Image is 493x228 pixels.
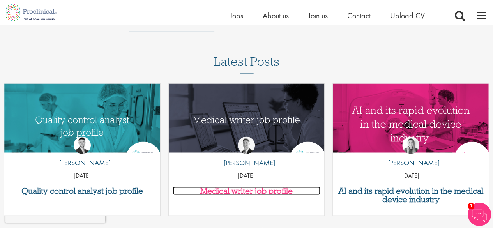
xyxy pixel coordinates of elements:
p: [DATE] [169,171,325,180]
a: George Watson [PERSON_NAME] [218,136,275,171]
a: Medical writer job profile [173,186,321,195]
a: Quality control analyst job profile [8,186,156,195]
img: Chatbot [468,203,491,226]
p: [PERSON_NAME] [53,157,111,168]
img: Medical writer job profile [169,83,325,164]
p: [PERSON_NAME] [218,157,275,168]
a: Link to a post [169,83,325,152]
img: Joshua Godden [74,136,91,154]
span: 1 [468,203,474,209]
a: Hannah Burke [PERSON_NAME] [382,136,439,171]
h3: Latest Posts [214,55,279,73]
img: quality control analyst job profile [4,83,160,164]
a: Jobs [230,11,243,21]
img: Hannah Burke [402,136,419,154]
p: [PERSON_NAME] [382,157,439,168]
img: AI and Its Impact on the Medical Device Industry | Proclinical [333,83,489,164]
p: [DATE] [333,171,489,180]
a: AI and its rapid evolution in the medical device industry [337,186,485,203]
img: George Watson [238,136,255,154]
p: [DATE] [4,171,160,180]
a: Link to a post [4,83,160,152]
a: Upload CV [390,11,425,21]
a: Contact [347,11,371,21]
a: About us [263,11,289,21]
a: Link to a post [333,83,489,152]
a: Join us [308,11,328,21]
a: Joshua Godden [PERSON_NAME] [53,136,111,171]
